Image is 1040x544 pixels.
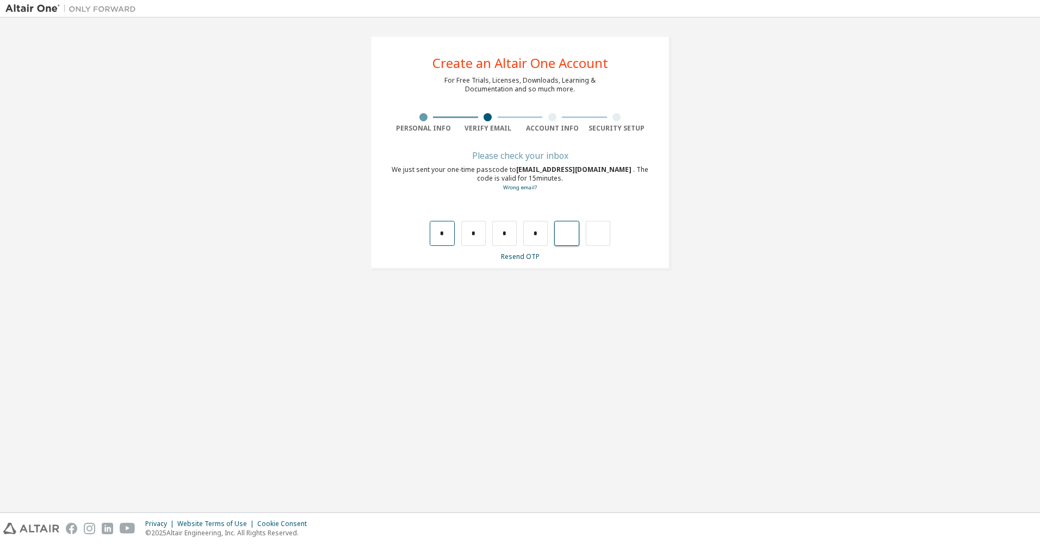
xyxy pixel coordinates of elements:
p: © 2025 Altair Engineering, Inc. All Rights Reserved. [145,528,313,537]
div: Create an Altair One Account [432,57,608,70]
a: Resend OTP [501,252,540,261]
div: Please check your inbox [391,152,649,159]
div: Account Info [520,124,585,133]
img: altair_logo.svg [3,523,59,534]
span: [EMAIL_ADDRESS][DOMAIN_NAME] [516,165,633,174]
div: Security Setup [585,124,649,133]
div: For Free Trials, Licenses, Downloads, Learning & Documentation and so much more. [444,76,596,94]
div: We just sent your one-time passcode to . The code is valid for 15 minutes. [391,165,649,192]
img: linkedin.svg [102,523,113,534]
img: instagram.svg [84,523,95,534]
img: facebook.svg [66,523,77,534]
img: Altair One [5,3,141,14]
div: Cookie Consent [257,520,313,528]
div: Verify Email [456,124,521,133]
div: Privacy [145,520,177,528]
img: youtube.svg [120,523,135,534]
div: Personal Info [391,124,456,133]
div: Website Terms of Use [177,520,257,528]
a: Go back to the registration form [503,184,537,191]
